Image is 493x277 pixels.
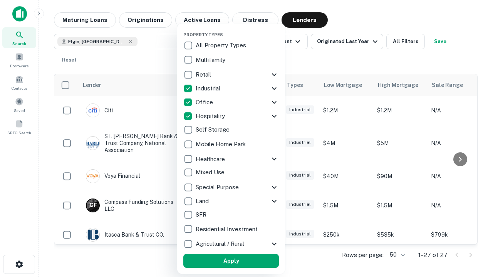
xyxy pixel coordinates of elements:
[196,183,240,192] p: Special Purpose
[196,225,259,234] p: Residential Investment
[183,254,279,268] button: Apply
[183,68,279,82] div: Retail
[196,239,246,249] p: Agricultural / Rural
[196,112,226,121] p: Hospitality
[196,41,248,50] p: All Property Types
[196,210,208,219] p: SFR
[196,140,247,149] p: Mobile Home Park
[183,152,279,166] div: Healthcare
[196,70,213,79] p: Retail
[183,32,223,37] span: Property Types
[183,82,279,95] div: Industrial
[196,98,215,107] p: Office
[454,191,493,228] iframe: Chat Widget
[196,197,210,206] p: Land
[183,180,279,194] div: Special Purpose
[196,55,227,65] p: Multifamily
[196,155,226,164] p: Healthcare
[183,109,279,123] div: Hospitality
[196,84,222,93] p: Industrial
[196,168,226,177] p: Mixed Use
[183,194,279,208] div: Land
[196,125,231,134] p: Self Storage
[183,95,279,109] div: Office
[183,237,279,251] div: Agricultural / Rural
